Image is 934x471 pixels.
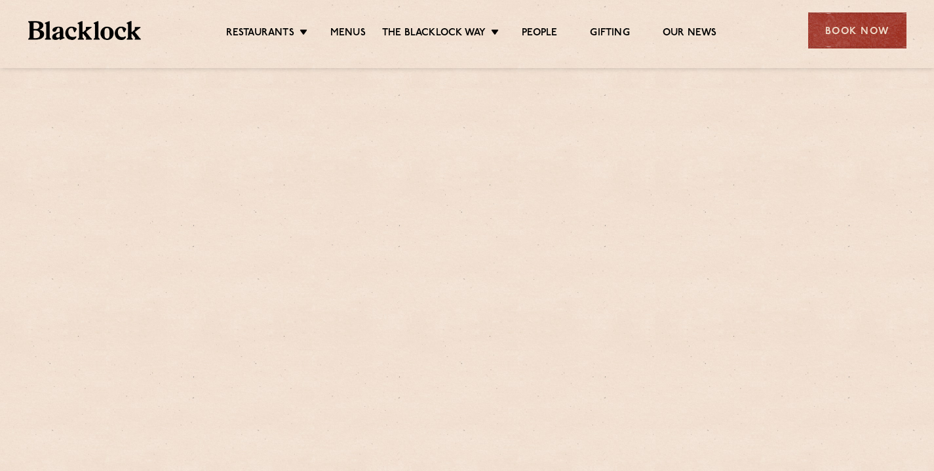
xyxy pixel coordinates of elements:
[522,27,557,41] a: People
[590,27,629,41] a: Gifting
[808,12,906,48] div: Book Now
[330,27,366,41] a: Menus
[663,27,717,41] a: Our News
[28,21,142,40] img: BL_Textured_Logo-footer-cropped.svg
[226,27,294,41] a: Restaurants
[382,27,486,41] a: The Blacklock Way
